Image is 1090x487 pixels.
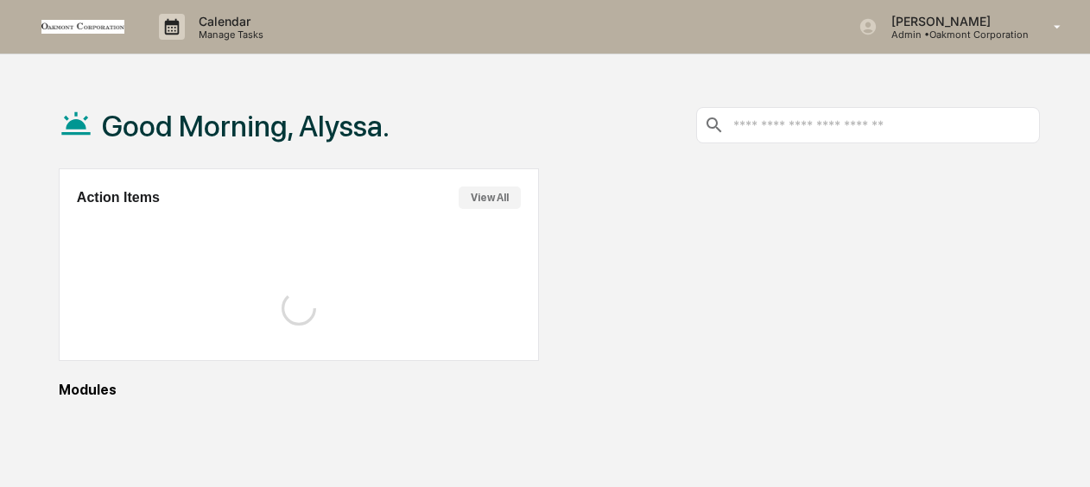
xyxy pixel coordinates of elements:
[878,28,1029,41] p: Admin • Oakmont Corporation
[102,109,390,143] h1: Good Morning, Alyssa.
[185,14,272,28] p: Calendar
[185,28,272,41] p: Manage Tasks
[77,190,160,206] h2: Action Items
[878,14,1029,28] p: [PERSON_NAME]
[59,382,1040,398] div: Modules
[459,187,521,209] button: View All
[41,20,124,33] img: logo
